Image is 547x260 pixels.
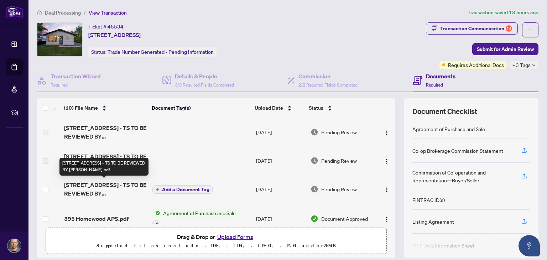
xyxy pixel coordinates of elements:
span: home [37,10,42,15]
button: Logo [381,213,392,224]
h4: Commission [298,72,358,80]
span: Drag & Drop or [177,232,255,241]
span: Drag & Drop orUpload FormsSupported files include .PDF, .JPG, .JPEG, .PNG under25MB [46,228,386,254]
div: Listing Agreement [412,218,454,225]
td: [DATE] [253,118,308,146]
div: Co-op Brokerage Commission Statement [412,147,503,155]
article: Transaction saved 18 hours ago [468,9,538,17]
span: Add a Document Tag [162,187,209,192]
span: 2/2 Required Fields Completed [298,82,358,88]
span: Upload Date [255,104,283,112]
button: Status IconAgreement of Purchase and Sale [152,209,239,228]
span: 395 Homewood APS.pdf [64,214,129,223]
div: Transaction Communication [440,23,512,34]
button: Submit for Admin Review [472,43,538,55]
div: Status: [88,47,217,57]
span: plus [156,188,159,191]
img: Profile Icon [7,239,21,253]
button: Logo [381,183,392,195]
span: [STREET_ADDRESS] - TS TO BE REVIEWED BY [PERSON_NAME].pdf [64,152,147,169]
span: [STREET_ADDRESS] - TS TO BE REVIEWED BY [PERSON_NAME].pdf [64,124,147,141]
img: Logo [384,159,390,165]
h4: Transaction Wizard [51,72,101,80]
th: Status [306,98,374,118]
td: [DATE] [253,146,308,175]
li: / [84,9,86,17]
img: Document Status [311,128,318,136]
button: Logo [381,126,392,138]
span: down [532,63,536,67]
div: Agreement of Purchase and Sale [412,125,485,133]
span: Submit for Admin Review [477,43,534,55]
span: Pending Review [321,157,357,165]
div: 13 [506,25,512,32]
img: Logo [384,187,390,193]
div: Confirmation of Co-operation and Representation—Buyer/Seller [412,168,513,184]
p: Supported files include .PDF, .JPG, .JPEG, .PNG under 25 MB [50,241,382,250]
h4: Details & People [175,72,234,80]
span: 3/3 Required Fields Completed [175,82,234,88]
div: [STREET_ADDRESS] - TS TO BE REVIEWED BY [PERSON_NAME].pdf [59,158,149,176]
span: View Transaction [89,10,127,16]
th: (10) File Name [61,98,149,118]
span: Document Checklist [412,106,477,116]
span: Document Approved [321,215,368,223]
img: logo [6,5,23,19]
span: Pending Review [321,128,357,136]
img: Logo [384,217,390,223]
div: FINTRAC ID(s) [412,196,445,204]
img: Logo [384,130,390,136]
th: Upload Date [252,98,306,118]
span: Required [426,82,443,88]
button: Open asap [519,235,540,256]
img: Document Status [311,215,318,223]
h4: Documents [426,72,455,80]
span: (10) File Name [64,104,98,112]
button: Upload Forms [215,232,255,241]
img: Document Status [311,157,318,165]
button: Logo [381,155,392,166]
img: IMG-S12262358_1.jpg [37,23,82,56]
span: Pending Review [321,185,357,193]
button: Transaction Communication13 [426,22,518,35]
span: [STREET_ADDRESS] [88,31,141,39]
span: Status [309,104,323,112]
span: Deal Processing [45,10,81,16]
th: Document Tag(s) [149,98,251,118]
img: Status Icon [152,209,160,217]
div: Ticket #: [88,22,124,31]
span: Agreement of Purchase and Sale [160,209,239,217]
span: 45534 [108,24,124,30]
img: Document Status [311,185,318,193]
td: [DATE] [253,175,308,203]
span: Requires Additional Docs [448,61,504,69]
span: ellipsis [528,27,533,32]
span: Required [51,82,68,88]
span: +3 Tags [512,61,531,69]
button: Add a Document Tag [152,185,213,194]
span: Trade Number Generated - Pending Information [108,49,214,55]
span: [STREET_ADDRESS] - TS TO BE REVIEWED BY [PERSON_NAME].pdf [64,181,147,198]
td: [DATE] [253,203,308,234]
